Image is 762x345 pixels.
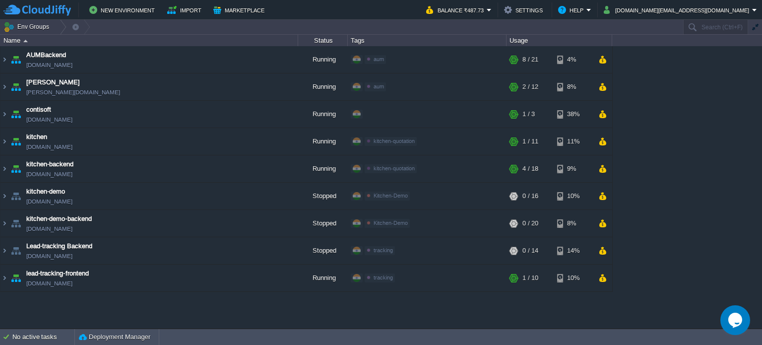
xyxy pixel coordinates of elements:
[374,56,384,62] span: aum
[720,305,752,335] iframe: chat widget
[26,60,72,70] a: [DOMAIN_NAME]
[26,159,73,169] a: kitchen-backend
[557,101,589,128] div: 38%
[374,83,384,89] span: aum
[374,138,415,144] span: kitchen-quotation
[557,46,589,73] div: 4%
[26,187,65,197] a: kitchen-demo
[9,128,23,155] img: AMDAwAAAACH5BAEAAAAALAAAAAABAAEAAAICRAEAOw==
[23,40,28,42] img: AMDAwAAAACH5BAEAAAAALAAAAAABAAEAAAICRAEAOw==
[0,210,8,237] img: AMDAwAAAACH5BAEAAAAALAAAAAABAAEAAAICRAEAOw==
[26,115,72,125] a: [DOMAIN_NAME]
[9,101,23,128] img: AMDAwAAAACH5BAEAAAAALAAAAAABAAEAAAICRAEAOw==
[298,73,348,100] div: Running
[557,265,589,291] div: 10%
[557,237,589,264] div: 14%
[374,247,393,253] span: tracking
[26,142,72,152] a: [DOMAIN_NAME]
[9,183,23,209] img: AMDAwAAAACH5BAEAAAAALAAAAAABAAEAAAICRAEAOw==
[557,183,589,209] div: 10%
[557,155,589,182] div: 9%
[26,105,51,115] a: contisoft
[12,329,74,345] div: No active tasks
[26,132,47,142] a: kitchen
[557,128,589,155] div: 11%
[604,4,752,16] button: [DOMAIN_NAME][EMAIL_ADDRESS][DOMAIN_NAME]
[9,265,23,291] img: AMDAwAAAACH5BAEAAAAALAAAAAABAAEAAAICRAEAOw==
[26,224,72,234] a: [DOMAIN_NAME]
[0,101,8,128] img: AMDAwAAAACH5BAEAAAAALAAAAAABAAEAAAICRAEAOw==
[79,332,150,342] button: Deployment Manager
[298,46,348,73] div: Running
[557,210,589,237] div: 8%
[298,183,348,209] div: Stopped
[0,155,8,182] img: AMDAwAAAACH5BAEAAAAALAAAAAABAAEAAAICRAEAOw==
[167,4,204,16] button: Import
[9,210,23,237] img: AMDAwAAAACH5BAEAAAAALAAAAAABAAEAAAICRAEAOw==
[26,251,72,261] a: [DOMAIN_NAME]
[213,4,267,16] button: Marketplace
[26,87,120,97] a: [PERSON_NAME][DOMAIN_NAME]
[3,4,71,16] img: CloudJiffy
[0,46,8,73] img: AMDAwAAAACH5BAEAAAAALAAAAAABAAEAAAICRAEAOw==
[522,210,538,237] div: 0 / 20
[0,183,8,209] img: AMDAwAAAACH5BAEAAAAALAAAAAABAAEAAAICRAEAOw==
[26,278,72,288] a: [DOMAIN_NAME]
[9,237,23,264] img: AMDAwAAAACH5BAEAAAAALAAAAAABAAEAAAICRAEAOw==
[507,35,612,46] div: Usage
[558,4,586,16] button: Help
[26,77,80,87] a: [PERSON_NAME]
[374,193,408,199] span: Kitchen-Demo
[557,73,589,100] div: 8%
[0,265,8,291] img: AMDAwAAAACH5BAEAAAAALAAAAAABAAEAAAICRAEAOw==
[26,214,92,224] a: kitchen-demo-backend
[298,101,348,128] div: Running
[299,35,347,46] div: Status
[26,197,72,207] a: [DOMAIN_NAME]
[0,128,8,155] img: AMDAwAAAACH5BAEAAAAALAAAAAABAAEAAAICRAEAOw==
[426,4,487,16] button: Balance ₹487.73
[298,265,348,291] div: Running
[298,210,348,237] div: Stopped
[522,183,538,209] div: 0 / 16
[1,35,298,46] div: Name
[9,73,23,100] img: AMDAwAAAACH5BAEAAAAALAAAAAABAAEAAAICRAEAOw==
[0,237,8,264] img: AMDAwAAAACH5BAEAAAAALAAAAAABAAEAAAICRAEAOw==
[374,275,393,280] span: tracking
[26,50,66,60] a: AUMBackend
[9,46,23,73] img: AMDAwAAAACH5BAEAAAAALAAAAAABAAEAAAICRAEAOw==
[348,35,506,46] div: Tags
[26,269,89,278] a: lead-tracking-frontend
[298,237,348,264] div: Stopped
[0,73,8,100] img: AMDAwAAAACH5BAEAAAAALAAAAAABAAEAAAICRAEAOw==
[522,101,535,128] div: 1 / 3
[522,73,538,100] div: 2 / 12
[9,155,23,182] img: AMDAwAAAACH5BAEAAAAALAAAAAABAAEAAAICRAEAOw==
[522,155,538,182] div: 4 / 18
[522,265,538,291] div: 1 / 10
[89,4,158,16] button: New Environment
[504,4,546,16] button: Settings
[522,128,538,155] div: 1 / 11
[374,165,415,171] span: kitchen-quotation
[298,155,348,182] div: Running
[298,128,348,155] div: Running
[26,241,92,251] a: Lead-tracking Backend
[26,169,72,179] a: [DOMAIN_NAME]
[522,46,538,73] div: 8 / 21
[3,20,53,34] button: Env Groups
[522,237,538,264] div: 0 / 14
[374,220,408,226] span: Kitchen-Demo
